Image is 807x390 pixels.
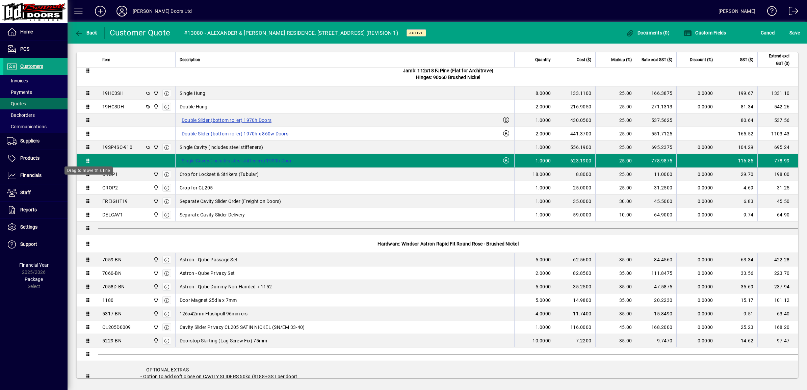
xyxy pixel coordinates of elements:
[3,24,68,41] a: Home
[717,320,757,334] td: 25.23
[133,6,192,17] div: [PERSON_NAME] Doors Ltd
[110,27,171,38] div: Customer Quote
[595,140,636,154] td: 25.00
[20,241,37,247] span: Support
[180,56,200,63] span: Description
[640,90,672,97] div: 166.3875
[676,280,717,293] td: 0.0000
[20,173,42,178] span: Financials
[20,138,40,144] span: Suppliers
[180,324,305,331] span: Cavity Slider Privacy CL205 SATIN NICKEL (SN/EM 33-40)
[536,256,551,263] span: 5.0000
[535,56,551,63] span: Quantity
[20,29,33,34] span: Home
[180,283,272,290] span: Astron - Qube Dummy Non-Handed + 1152
[180,130,290,138] label: Double Slider (bottom roller) 1970h x 860w Doors
[642,56,672,63] span: Rate excl GST ($)
[757,208,798,222] td: 64.90
[784,1,799,23] a: Logout
[676,86,717,100] td: 0.0000
[180,337,267,344] span: Doorstop Skirting (Lag Screw Fix) 75mm
[676,140,717,154] td: 0.0000
[690,56,713,63] span: Discount (%)
[759,27,777,39] button: Cancel
[595,280,636,293] td: 35.00
[611,56,632,63] span: Markup (%)
[3,75,68,86] a: Invoices
[640,337,672,344] div: 9.7470
[757,320,798,334] td: 168.20
[555,307,595,320] td: 11.7400
[595,293,636,307] td: 35.00
[152,184,159,191] span: Bennett Doors Ltd
[64,166,113,175] div: Drag to move this line
[20,207,37,212] span: Reports
[152,283,159,290] span: Bennett Doors Ltd
[717,293,757,307] td: 15.17
[3,167,68,184] a: Financials
[536,117,551,124] span: 1.0000
[152,323,159,331] span: Bennett Doors Ltd
[20,190,31,195] span: Staff
[555,154,595,167] td: 623.1900
[757,334,798,347] td: 97.47
[3,121,68,132] a: Communications
[789,30,792,35] span: S
[152,296,159,304] span: Bennett Doors Ltd
[640,310,672,317] div: 15.8490
[757,154,798,167] td: 778.99
[536,283,551,290] span: 5.0000
[595,181,636,194] td: 25.00
[555,194,595,208] td: 35.0000
[102,56,110,63] span: Item
[111,5,133,17] button: Profile
[536,157,551,164] span: 1.0000
[640,171,672,178] div: 11.0000
[676,293,717,307] td: 0.0000
[20,155,40,161] span: Products
[152,256,159,263] span: Bennett Doors Ltd
[25,277,43,282] span: Package
[717,140,757,154] td: 104.29
[152,211,159,218] span: Bennett Doors Ltd
[98,235,798,253] div: Hardware: Windsor Astron Rapid Fit Round Rose - Brushed Nickel
[536,90,551,97] span: 8.0000
[102,144,132,151] div: 19SP4SC-910
[676,194,717,208] td: 0.0000
[152,103,159,110] span: Bennett Doors Ltd
[640,297,672,304] div: 20.2230
[757,86,798,100] td: 1331.10
[3,150,68,167] a: Products
[595,127,636,140] td: 25.00
[180,211,245,218] span: Separate Cavity Slider Delivery
[536,310,551,317] span: 4.0000
[7,89,32,95] span: Payments
[3,98,68,109] a: Quotes
[409,31,423,35] span: Active
[757,253,798,266] td: 422.28
[102,103,124,110] div: 19HC3DH
[536,198,551,205] span: 1.0000
[717,266,757,280] td: 33.56
[717,280,757,293] td: 35.69
[20,224,37,230] span: Settings
[536,144,551,151] span: 1.0000
[555,334,595,347] td: 7.2200
[595,266,636,280] td: 35.00
[676,208,717,222] td: 0.0000
[3,184,68,201] a: Staff
[684,30,726,35] span: Custom Fields
[717,181,757,194] td: 4.69
[152,171,159,178] span: Bennett Doors Ltd
[3,236,68,253] a: Support
[180,270,235,277] span: Astron - Qube Privacy Set
[762,1,777,23] a: Knowledge Base
[717,127,757,140] td: 165.52
[180,310,248,317] span: 126x42mm Flushpull 96mm crs
[180,103,208,110] span: Double Hung
[555,113,595,127] td: 430.0500
[640,324,672,331] div: 168.2000
[757,194,798,208] td: 45.50
[68,27,105,39] app-page-header-button: Back
[676,320,717,334] td: 0.0000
